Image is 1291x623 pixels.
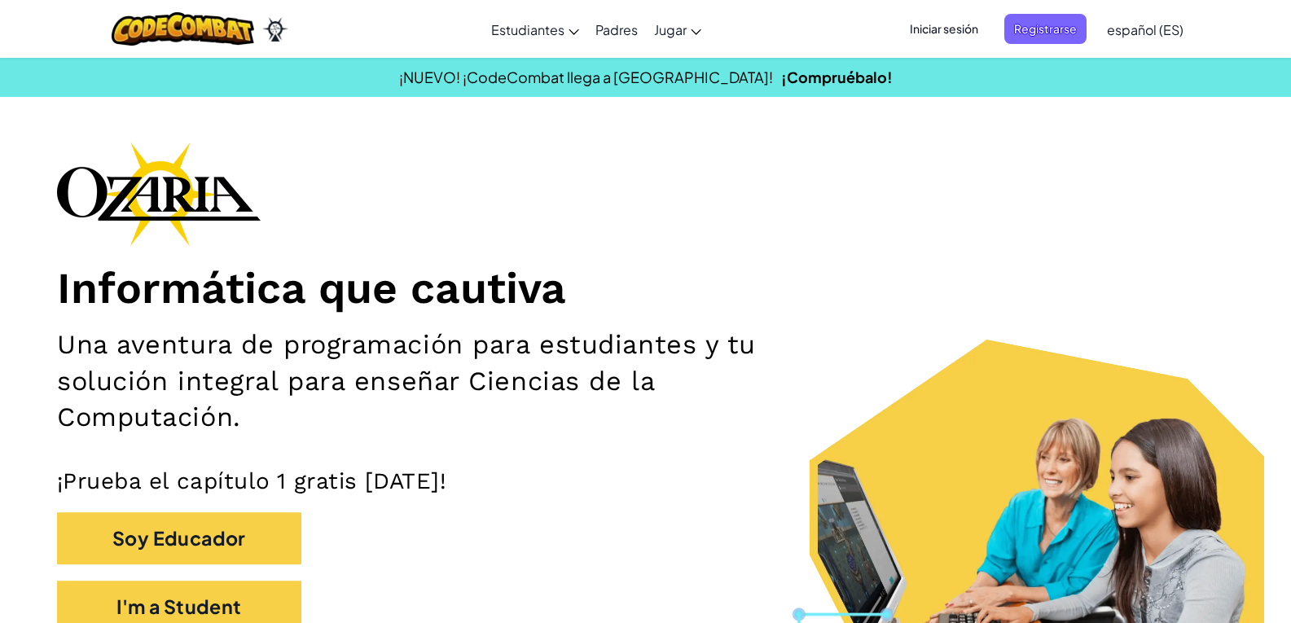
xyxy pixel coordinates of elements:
[262,17,288,42] img: Ozaria
[646,7,709,51] a: Jugar
[57,142,261,246] img: Ozaria branding logo
[491,21,564,38] span: Estudiantes
[57,262,1234,315] h1: Informática que cautiva
[57,467,1234,496] p: ¡Prueba el capítulo 1 gratis [DATE]!
[654,21,687,38] span: Jugar
[781,68,893,86] a: ¡Compruébalo!
[112,12,254,46] img: CodeCombat logo
[483,7,587,51] a: Estudiantes
[1004,14,1087,44] button: Registrarse
[587,7,646,51] a: Padres
[1107,21,1183,38] span: español (ES)
[900,14,988,44] button: Iniciar sesión
[57,327,845,434] h2: Una aventura de programación para estudiantes y tu solución integral para enseñar Ciencias de la ...
[399,68,773,86] span: ¡NUEVO! ¡CodeCombat llega a [GEOGRAPHIC_DATA]!
[57,512,301,565] button: Soy Educador
[1099,7,1192,51] a: español (ES)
